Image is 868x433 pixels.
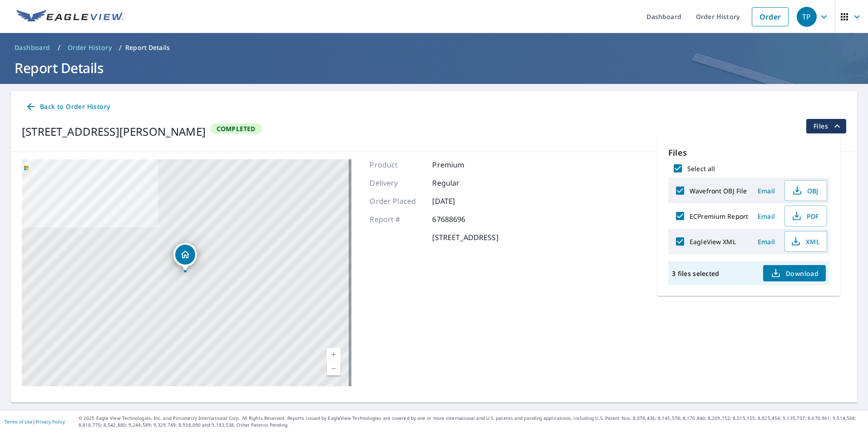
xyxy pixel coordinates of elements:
[784,180,827,201] button: OBJ
[755,237,777,246] span: Email
[790,211,819,221] span: PDF
[690,212,748,221] label: ECPremium Report
[752,209,781,223] button: Email
[432,214,487,225] p: 67688696
[370,214,424,225] p: Report #
[22,98,113,115] a: Back to Order History
[11,40,857,55] nav: breadcrumb
[752,184,781,198] button: Email
[125,43,170,52] p: Report Details
[690,237,736,246] label: EagleView XML
[370,177,424,188] p: Delivery
[64,40,115,55] a: Order History
[173,243,197,271] div: Dropped pin, building 1, Residential property, 3039 NW Oar Dr Lincoln City, OR 97367
[797,7,817,27] div: TP
[5,419,65,424] p: |
[814,121,843,132] span: Files
[755,187,777,195] span: Email
[432,159,487,170] p: Premium
[806,119,846,133] button: filesDropdownBtn-67688696
[79,415,863,428] p: © 2025 Eagle View Technologies, Inc. and Pictometry International Corp. All Rights Reserved. Repo...
[211,124,261,133] span: Completed
[22,123,206,140] div: [STREET_ADDRESS][PERSON_NAME]
[432,196,487,207] p: [DATE]
[16,10,123,24] img: EV Logo
[432,177,487,188] p: Regular
[784,206,827,226] button: PDF
[5,418,33,425] a: Terms of Use
[25,101,110,113] span: Back to Order History
[790,185,819,196] span: OBJ
[11,59,857,77] h1: Report Details
[763,265,826,281] button: Download
[119,42,122,53] li: /
[370,196,424,207] p: Order Placed
[752,235,781,249] button: Email
[790,236,819,247] span: XML
[687,164,715,173] label: Select all
[327,362,340,375] a: Current Level 17, Zoom Out
[370,159,424,170] p: Product
[11,40,54,55] a: Dashboard
[755,212,777,221] span: Email
[58,42,60,53] li: /
[35,418,65,425] a: Privacy Policy
[668,147,829,159] p: Files
[784,231,827,252] button: XML
[432,232,498,243] p: [STREET_ADDRESS]
[770,268,819,279] span: Download
[672,269,719,278] p: 3 files selected
[327,348,340,362] a: Current Level 17, Zoom In
[752,7,789,26] a: Order
[68,43,112,52] span: Order History
[690,187,747,195] label: Wavefront OBJ File
[15,43,50,52] span: Dashboard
